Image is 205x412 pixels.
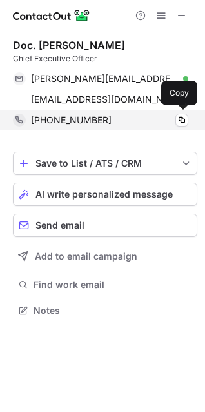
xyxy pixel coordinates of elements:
button: Send email [13,214,197,237]
div: Doc. [PERSON_NAME] [13,39,125,52]
span: Add to email campaign [35,251,137,262]
span: [EMAIL_ADDRESS][DOMAIN_NAME] [31,94,179,105]
button: Find work email [13,276,197,294]
button: Add to email campaign [13,245,197,268]
span: AI write personalized message [35,189,173,200]
span: Notes [34,305,192,316]
button: AI write personalized message [13,183,197,206]
div: Chief Executive Officer [13,53,197,65]
span: [PHONE_NUMBER] [31,114,112,126]
span: Send email [35,220,84,231]
button: save-profile-one-click [13,152,197,175]
button: Notes [13,302,197,320]
span: [PERSON_NAME][EMAIL_ADDRESS][DOMAIN_NAME] [31,73,179,85]
span: Find work email [34,279,192,291]
img: ContactOut v5.3.10 [13,8,90,23]
div: Save to List / ATS / CRM [35,158,175,169]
